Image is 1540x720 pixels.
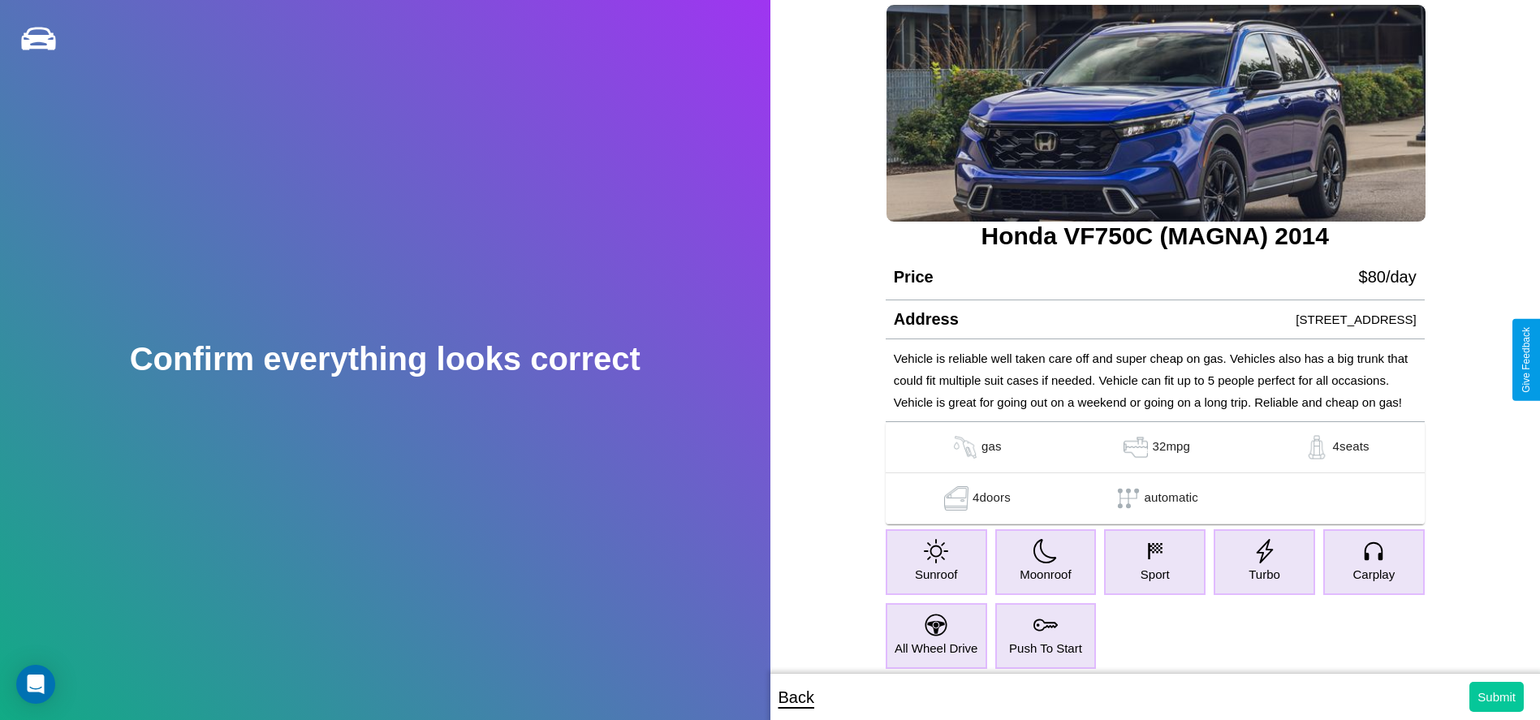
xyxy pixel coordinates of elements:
[949,435,981,459] img: gas
[940,486,973,511] img: gas
[1145,486,1198,511] p: automatic
[130,341,641,377] h2: Confirm everything looks correct
[973,486,1011,511] p: 4 doors
[1296,308,1416,330] p: [STREET_ADDRESS]
[779,683,814,712] p: Back
[1469,682,1524,712] button: Submit
[981,435,1002,459] p: gas
[1152,435,1190,459] p: 32 mpg
[895,637,978,659] p: All Wheel Drive
[1020,563,1071,585] p: Moonroof
[1301,435,1333,459] img: gas
[16,665,55,704] div: Open Intercom Messenger
[1333,435,1370,459] p: 4 seats
[1009,637,1082,659] p: Push To Start
[1141,563,1170,585] p: Sport
[1249,563,1280,585] p: Turbo
[1521,327,1532,393] div: Give Feedback
[886,422,1425,524] table: simple table
[894,347,1417,413] p: Vehicle is reliable well taken care off and super cheap on gas. Vehicles also has a big trunk tha...
[894,310,959,329] h4: Address
[915,563,958,585] p: Sunroof
[1119,435,1152,459] img: gas
[1359,262,1417,291] p: $ 80 /day
[886,222,1425,250] h3: Honda VF750C (MAGNA) 2014
[894,268,934,287] h4: Price
[1352,563,1395,585] p: Carplay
